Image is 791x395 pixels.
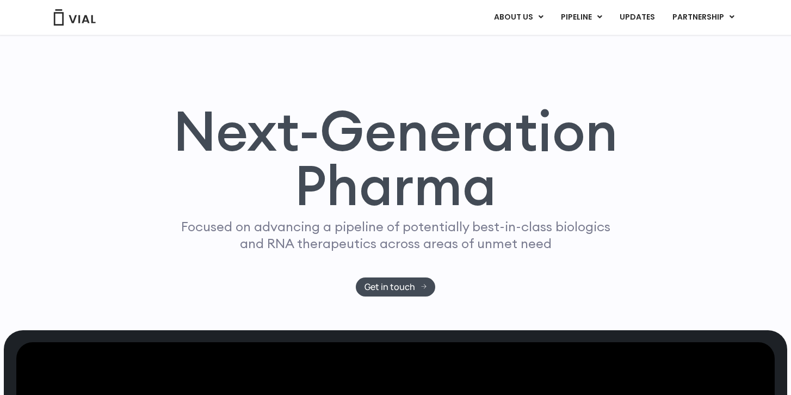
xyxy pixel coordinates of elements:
p: Focused on advancing a pipeline of potentially best-in-class biologics and RNA therapeutics acros... [176,218,615,252]
a: PIPELINEMenu Toggle [552,8,610,27]
span: Get in touch [364,283,415,291]
h1: Next-Generation Pharma [160,103,631,213]
a: Get in touch [356,277,436,297]
a: PARTNERSHIPMenu Toggle [664,8,743,27]
a: UPDATES [611,8,663,27]
a: ABOUT USMenu Toggle [485,8,552,27]
img: Vial Logo [53,9,96,26]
